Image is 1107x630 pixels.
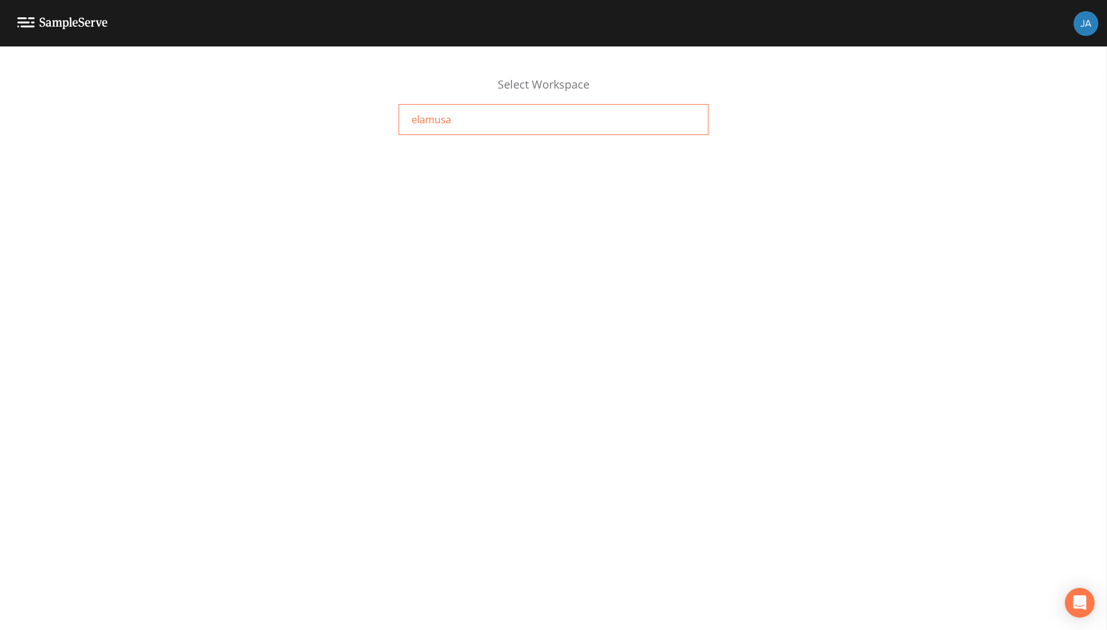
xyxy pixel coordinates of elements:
[17,17,108,29] img: logo
[1065,588,1095,618] div: Open Intercom Messenger
[399,76,708,104] div: Select Workspace
[1074,11,1098,36] img: 747fbe677637578f4da62891070ad3f4
[399,104,708,135] a: elamusa
[412,112,451,127] span: elamusa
